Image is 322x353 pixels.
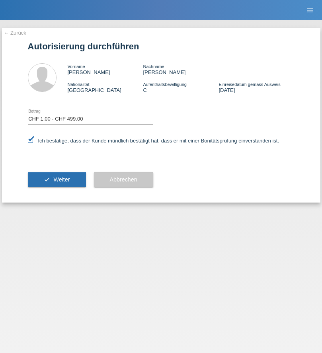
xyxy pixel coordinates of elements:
[44,176,50,183] i: check
[28,41,295,51] h1: Autorisierung durchführen
[28,172,86,187] button: check Weiter
[53,176,70,183] span: Weiter
[68,64,85,69] span: Vorname
[219,81,294,93] div: [DATE]
[143,82,186,87] span: Aufenthaltsbewilligung
[306,6,314,14] i: menu
[110,176,137,183] span: Abbrechen
[94,172,153,187] button: Abbrechen
[4,30,26,36] a: ← Zurück
[143,64,164,69] span: Nachname
[219,82,280,87] span: Einreisedatum gemäss Ausweis
[68,81,143,93] div: [GEOGRAPHIC_DATA]
[143,81,219,93] div: C
[68,63,143,75] div: [PERSON_NAME]
[143,63,219,75] div: [PERSON_NAME]
[302,8,318,12] a: menu
[68,82,90,87] span: Nationalität
[28,138,279,144] label: Ich bestätige, dass der Kunde mündlich bestätigt hat, dass er mit einer Bonitätsprüfung einversta...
